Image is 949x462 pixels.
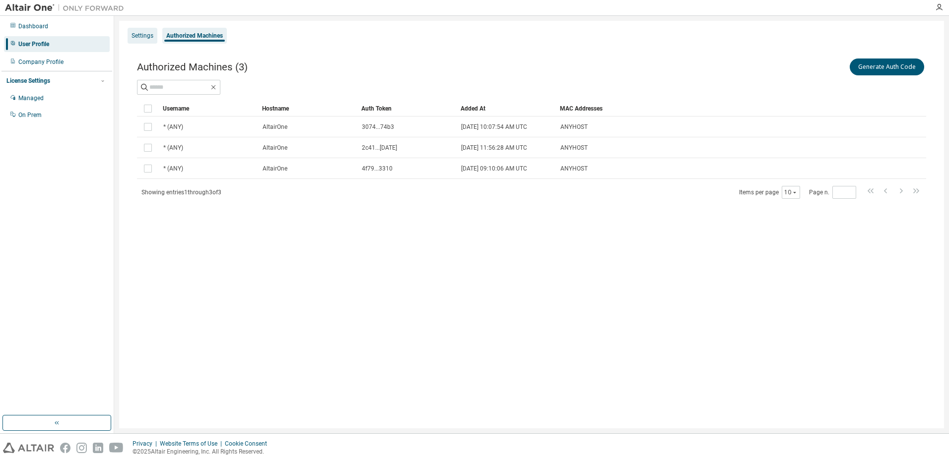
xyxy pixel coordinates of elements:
[133,448,273,456] p: © 2025 Altair Engineering, Inc. All Rights Reserved.
[225,440,273,448] div: Cookie Consent
[166,32,223,40] div: Authorized Machines
[362,144,397,152] span: 2c41...[DATE]
[461,123,527,131] span: [DATE] 10:07:54 AM UTC
[362,165,393,173] span: 4f79...3310
[163,165,183,173] span: * (ANY)
[263,123,287,131] span: AltairOne
[163,101,254,116] div: Username
[18,40,49,48] div: User Profile
[560,165,588,173] span: ANYHOST
[3,443,54,453] img: altair_logo.svg
[262,101,353,116] div: Hostname
[263,144,287,152] span: AltairOne
[850,58,924,75] button: Generate Auth Code
[361,101,453,116] div: Auth Token
[137,61,248,73] span: Authorized Machines (3)
[784,188,798,196] button: 10
[60,443,70,453] img: facebook.svg
[362,123,394,131] span: 3074...74b3
[18,111,42,119] div: On Prem
[133,440,160,448] div: Privacy
[739,186,800,199] span: Items per page
[160,440,225,448] div: Website Terms of Use
[132,32,153,40] div: Settings
[163,144,183,152] span: * (ANY)
[560,101,822,116] div: MAC Addresses
[461,101,552,116] div: Added At
[93,443,103,453] img: linkedin.svg
[141,189,221,196] span: Showing entries 1 through 3 of 3
[461,165,527,173] span: [DATE] 09:10:06 AM UTC
[109,443,124,453] img: youtube.svg
[809,186,856,199] span: Page n.
[163,123,183,131] span: * (ANY)
[560,144,588,152] span: ANYHOST
[76,443,87,453] img: instagram.svg
[18,22,48,30] div: Dashboard
[461,144,527,152] span: [DATE] 11:56:28 AM UTC
[6,77,50,85] div: License Settings
[5,3,129,13] img: Altair One
[560,123,588,131] span: ANYHOST
[18,58,64,66] div: Company Profile
[263,165,287,173] span: AltairOne
[18,94,44,102] div: Managed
